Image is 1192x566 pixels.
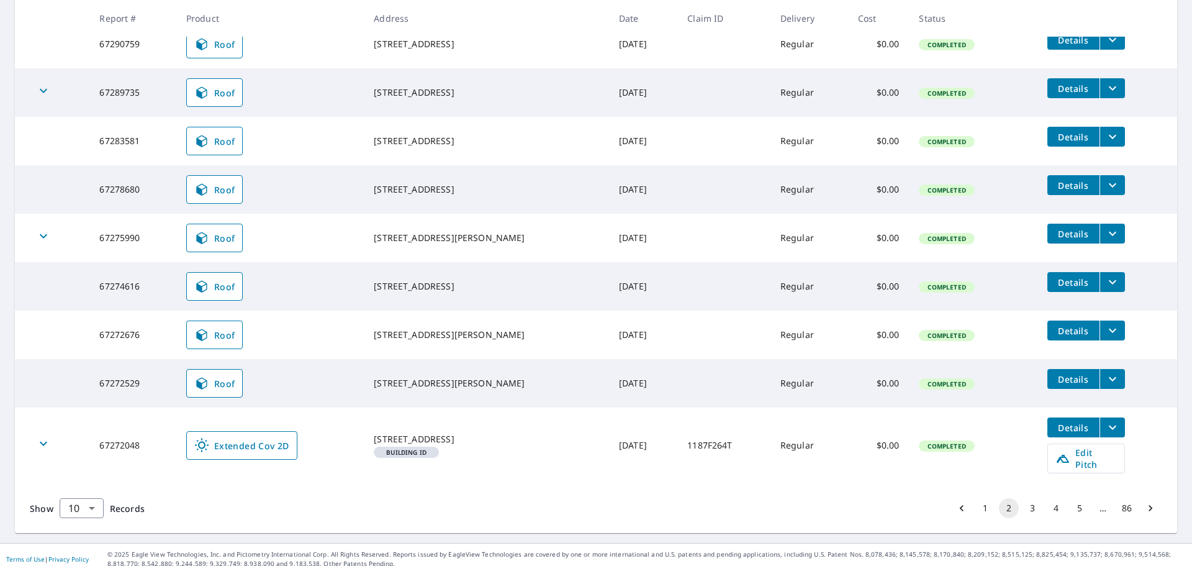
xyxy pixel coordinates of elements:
a: Roof [186,272,243,301]
button: detailsBtn-67272676 [1047,321,1099,340]
button: detailsBtn-67274616 [1047,272,1099,292]
span: Completed [920,40,973,49]
td: [DATE] [609,68,677,117]
span: Roof [194,376,235,391]
span: Details [1055,276,1092,288]
td: $0.00 [848,165,910,214]
td: [DATE] [609,408,677,483]
span: Details [1055,228,1092,240]
td: [DATE] [609,214,677,262]
td: 67272529 [89,359,176,408]
em: Building ID [386,449,427,455]
span: Details [1055,422,1092,434]
td: $0.00 [848,20,910,68]
div: [STREET_ADDRESS] [374,280,599,293]
button: Go to page 86 [1117,498,1137,518]
div: [STREET_ADDRESS][PERSON_NAME] [374,232,599,244]
button: detailsBtn-67289735 [1047,78,1099,98]
a: Roof [186,321,243,349]
span: Completed [920,137,973,146]
a: Roof [186,127,243,155]
button: detailsBtn-67272529 [1047,369,1099,389]
td: Regular [770,359,848,408]
a: Privacy Policy [48,555,89,564]
button: Go to previous page [952,498,972,518]
td: 67274616 [89,262,176,311]
div: [STREET_ADDRESS][PERSON_NAME] [374,329,599,341]
td: $0.00 [848,359,910,408]
a: Edit Pitch [1047,444,1125,473]
button: filesDropdownBtn-67290759 [1099,30,1125,50]
td: 67272048 [89,408,176,483]
span: Details [1055,83,1092,94]
td: 67283581 [89,117,176,165]
button: detailsBtn-67275990 [1047,224,1099,244]
div: [STREET_ADDRESS] [374,38,599,50]
button: filesDropdownBtn-67272048 [1099,418,1125,437]
td: 67278680 [89,165,176,214]
td: Regular [770,20,848,68]
button: Go to next page [1140,498,1160,518]
td: [DATE] [609,262,677,311]
button: filesDropdownBtn-67278680 [1099,175,1125,195]
button: Go to page 1 [975,498,995,518]
button: Go to page 4 [1046,498,1066,518]
div: Show 10 records [60,498,104,518]
span: Completed [920,186,973,194]
div: … [1093,502,1113,514]
a: Roof [186,369,243,398]
td: [DATE] [609,165,677,214]
td: $0.00 [848,311,910,359]
span: Roof [194,134,235,148]
span: Records [110,503,145,514]
td: $0.00 [848,214,910,262]
td: 67272676 [89,311,176,359]
span: Completed [920,283,973,291]
span: Extended Cov 2D [194,438,289,453]
span: Completed [920,89,973,98]
button: page 2 [999,498,1019,518]
a: Roof [186,78,243,107]
div: [STREET_ADDRESS] [374,433,599,445]
button: detailsBtn-67278680 [1047,175,1099,195]
button: filesDropdownBtn-67272676 [1099,321,1125,340]
span: Roof [194,327,235,342]
div: [STREET_ADDRESS] [374,183,599,196]
span: Completed [920,234,973,243]
td: [DATE] [609,117,677,165]
button: Go to page 3 [1023,498,1042,518]
button: detailsBtn-67283581 [1047,127,1099,147]
span: Details [1055,131,1092,143]
span: Show [30,503,53,514]
span: Completed [920,442,973,450]
span: Completed [920,380,973,388]
button: filesDropdownBtn-67283581 [1099,127,1125,147]
a: Roof [186,175,243,204]
a: Terms of Use [6,555,45,564]
td: $0.00 [848,262,910,311]
span: Details [1055,34,1092,46]
span: Details [1055,325,1092,337]
button: filesDropdownBtn-67274616 [1099,272,1125,292]
div: [STREET_ADDRESS] [374,135,599,147]
td: [DATE] [609,359,677,408]
div: [STREET_ADDRESS][PERSON_NAME] [374,377,599,390]
span: Completed [920,331,973,340]
a: Extended Cov 2D [186,431,297,460]
span: Roof [194,85,235,100]
span: Roof [194,279,235,294]
td: 67290759 [89,20,176,68]
button: filesDropdownBtn-67275990 [1099,224,1125,244]
td: [DATE] [609,20,677,68]
td: Regular [770,214,848,262]
td: Regular [770,262,848,311]
button: filesDropdownBtn-67289735 [1099,78,1125,98]
div: 10 [60,491,104,526]
td: 67275990 [89,214,176,262]
td: [DATE] [609,311,677,359]
span: Roof [194,182,235,197]
td: Regular [770,165,848,214]
td: 67289735 [89,68,176,117]
span: Details [1055,373,1092,385]
div: [STREET_ADDRESS] [374,86,599,99]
